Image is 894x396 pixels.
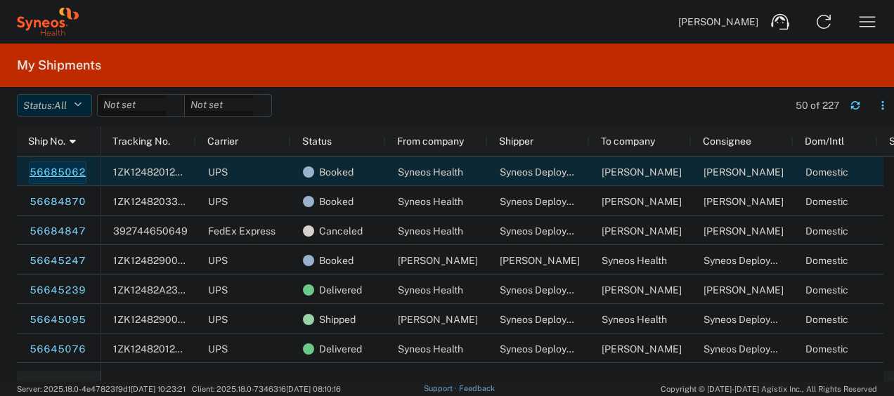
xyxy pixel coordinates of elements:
[319,275,362,305] span: Delivered
[602,343,682,355] span: Lauren Martin
[319,364,363,393] span: Canceled
[286,385,341,393] span: [DATE] 08:10:16
[459,384,495,392] a: Feedback
[398,255,478,266] span: Brandon Epting
[319,246,354,275] span: Booked
[113,314,215,325] span: 1ZK124829001810718
[703,136,751,147] span: Consignee
[805,166,848,178] span: Domestic
[29,191,86,213] a: 56684870
[500,196,595,207] span: Syneos Deployments
[704,284,784,296] span: Brandon Epting
[424,384,459,392] a: Support
[28,136,65,147] span: Ship No.
[704,166,784,178] span: Mark Preston
[602,284,682,296] span: Brandon Epting
[602,314,667,325] span: Syneos Health
[113,225,188,237] span: 392744650649
[208,255,228,266] span: UPS
[704,196,784,207] span: Mark Preston
[208,343,228,355] span: UPS
[398,314,478,325] span: Lauren Martin
[185,95,271,116] input: Not set
[54,100,67,111] span: All
[17,385,186,393] span: Server: 2025.18.0-4e47823f9d1
[397,136,464,147] span: From company
[208,225,276,237] span: FedEx Express
[29,161,86,184] a: 56685062
[398,196,463,207] span: Syneos Health
[602,196,682,207] span: Mark Preston
[602,255,667,266] span: Syneos Health
[500,284,595,296] span: Syneos Deployments
[29,338,86,361] a: 56645076
[208,166,228,178] span: UPS
[500,225,595,237] span: Syneos Deployments
[319,305,356,334] span: Shipped
[500,314,595,325] span: Syneos Deployments
[805,314,848,325] span: Domestic
[601,136,655,147] span: To company
[398,225,463,237] span: Syneos Health
[29,250,86,272] a: 56645247
[208,314,228,325] span: UPS
[805,136,844,147] span: Dom/Intl
[678,15,758,28] span: [PERSON_NAME]
[113,343,218,355] span: 1ZK124820128082337
[500,343,595,355] span: Syneos Deployments
[704,314,798,325] span: Syneos Deployments
[319,334,362,364] span: Delivered
[112,136,170,147] span: Tracking No.
[704,225,784,237] span: Mark Preston
[398,166,463,178] span: Syneos Health
[602,166,682,178] span: Mark Preston
[805,225,848,237] span: Domestic
[805,343,848,355] span: Domestic
[704,343,798,355] span: Syneos Deployments
[302,136,332,147] span: Status
[500,255,580,266] span: Brandon Epting
[661,383,877,395] span: Copyright © [DATE]-[DATE] Agistix Inc., All Rights Reserved
[319,216,363,246] span: Canceled
[29,220,86,243] a: 56684847
[704,255,798,266] span: Syneos Deployments
[208,196,228,207] span: UPS
[805,255,848,266] span: Domestic
[131,385,186,393] span: [DATE] 10:23:21
[796,99,839,112] div: 50 of 227
[113,284,219,296] span: 1ZK12482A230901747
[398,343,463,355] span: Syneos Health
[113,166,217,178] span: 1ZK124820126150436
[398,284,463,296] span: Syneos Health
[17,94,92,117] button: Status:All
[113,196,220,207] span: 1ZK124820338668227
[602,225,682,237] span: Mark Preston
[208,284,228,296] span: UPS
[17,57,101,74] h2: My Shipments
[805,284,848,296] span: Domestic
[29,309,86,331] a: 56645095
[319,157,354,187] span: Booked
[29,279,86,302] a: 56645239
[500,166,595,178] span: Syneos Deployments
[805,196,848,207] span: Domestic
[499,136,533,147] span: Shipper
[192,385,341,393] span: Client: 2025.18.0-7346316
[319,187,354,216] span: Booked
[113,255,219,266] span: 1ZK124829003387727
[29,368,86,390] a: 56644377
[98,95,184,116] input: Not set
[207,136,238,147] span: Carrier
